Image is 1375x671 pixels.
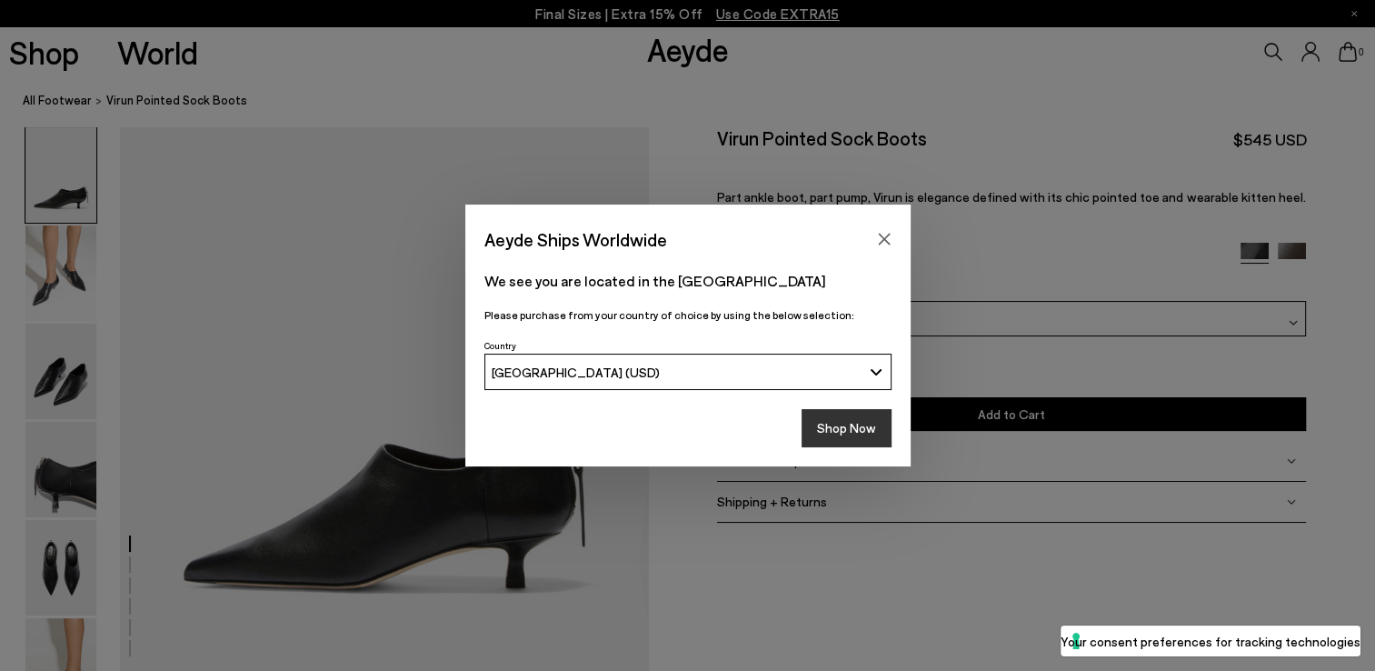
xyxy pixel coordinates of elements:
button: Your consent preferences for tracking technologies [1061,626,1360,656]
button: Shop Now [802,409,892,447]
span: Aeyde Ships Worldwide [484,224,667,255]
label: Your consent preferences for tracking technologies [1061,632,1360,651]
p: We see you are located in the [GEOGRAPHIC_DATA] [484,270,892,292]
p: Please purchase from your country of choice by using the below selection: [484,306,892,324]
button: Close [871,225,898,253]
span: [GEOGRAPHIC_DATA] (USD) [492,365,660,380]
span: Country [484,340,516,351]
